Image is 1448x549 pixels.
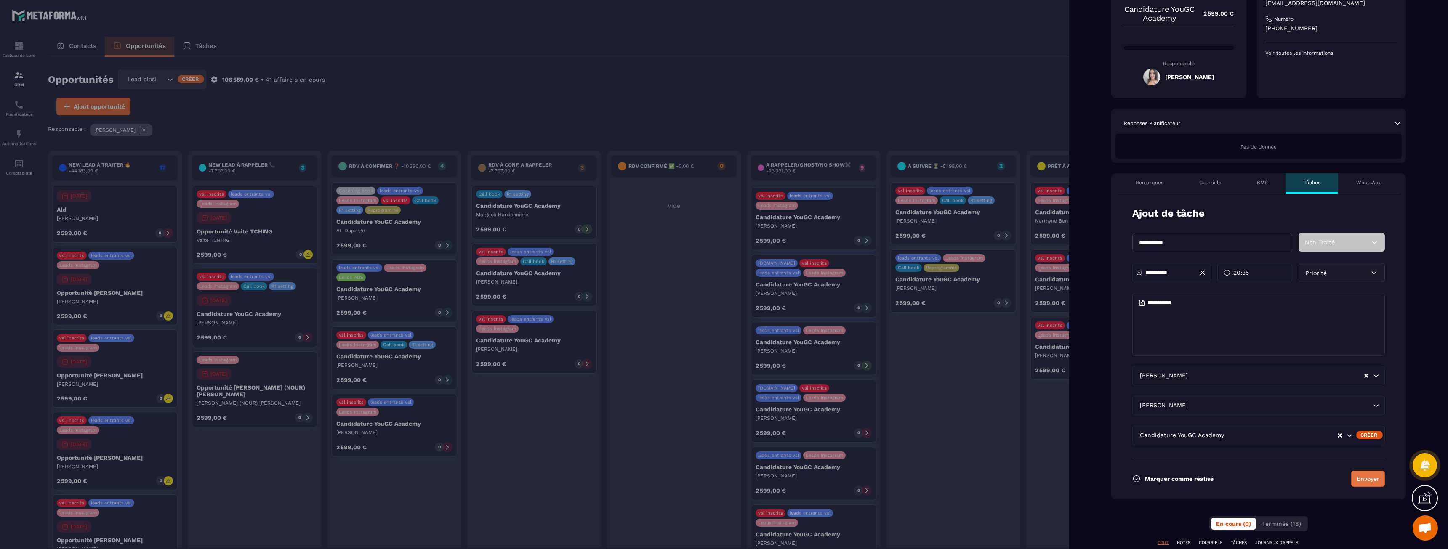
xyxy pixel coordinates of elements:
[1364,373,1368,379] button: Clear Selected
[1240,144,1277,150] span: Pas de donnée
[1356,431,1383,439] div: Créer
[1138,371,1190,380] span: [PERSON_NAME]
[1257,179,1268,186] p: SMS
[1356,179,1382,186] p: WhatsApp
[1257,518,1306,530] button: Terminés (18)
[1132,426,1385,445] div: Search for option
[1199,540,1222,546] p: COURRIELS
[1216,520,1251,527] span: En cours (0)
[1132,366,1385,385] div: Search for option
[1351,471,1385,487] button: Envoyer
[1233,268,1249,277] span: 20:35
[1190,401,1371,410] input: Search for option
[1124,120,1180,127] p: Réponses Planificateur
[1132,207,1205,220] p: Ajout de tâche
[1338,432,1342,439] button: Clear Selected
[1413,515,1438,541] a: Ouvrir le chat
[1145,475,1214,482] p: Marquer comme réalisé
[1136,179,1163,186] p: Remarques
[1158,540,1169,546] p: TOUT
[1305,239,1335,246] span: Non Traité
[1304,179,1320,186] p: Tâches
[1211,518,1256,530] button: En cours (0)
[1138,431,1226,440] span: Candidature YouGC Academy
[1305,270,1327,276] span: Priorité
[1199,179,1221,186] p: Courriels
[1165,74,1214,80] h5: [PERSON_NAME]
[1231,540,1247,546] p: TÂCHES
[1177,540,1190,546] p: NOTES
[1226,431,1337,440] input: Search for option
[1132,396,1385,415] div: Search for option
[1255,540,1298,546] p: JOURNAUX D'APPELS
[1138,401,1190,410] span: [PERSON_NAME]
[1190,371,1363,380] input: Search for option
[1124,61,1234,66] p: Responsable
[1262,520,1301,527] span: Terminés (18)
